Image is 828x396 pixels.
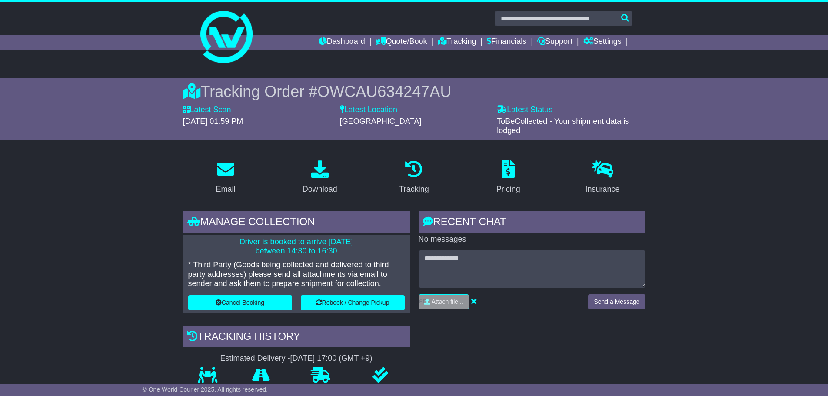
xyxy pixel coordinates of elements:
[491,157,526,198] a: Pricing
[497,117,629,135] span: ToBeCollected - Your shipment data is lodged
[340,117,421,126] span: [GEOGRAPHIC_DATA]
[301,295,405,310] button: Rebook / Change Pickup
[496,183,520,195] div: Pricing
[588,294,645,309] button: Send a Message
[210,157,241,198] a: Email
[183,354,410,363] div: Estimated Delivery -
[188,237,405,256] p: Driver is booked to arrive [DATE] between 14:30 to 16:30
[438,35,476,50] a: Tracking
[188,260,405,289] p: * Third Party (Goods being collected and delivered to third party addresses) please send all atta...
[216,183,235,195] div: Email
[583,35,622,50] a: Settings
[580,157,625,198] a: Insurance
[188,295,292,310] button: Cancel Booking
[340,105,397,115] label: Latest Location
[183,105,231,115] label: Latest Scan
[183,117,243,126] span: [DATE] 01:59 PM
[183,211,410,235] div: Manage collection
[419,235,645,244] p: No messages
[317,83,451,100] span: OWCAU634247AU
[303,183,337,195] div: Download
[290,354,372,363] div: [DATE] 17:00 (GMT +9)
[537,35,572,50] a: Support
[183,326,410,349] div: Tracking history
[183,82,645,101] div: Tracking Order #
[319,35,365,50] a: Dashboard
[419,211,645,235] div: RECENT CHAT
[585,183,620,195] div: Insurance
[399,183,429,195] div: Tracking
[297,157,343,198] a: Download
[376,35,427,50] a: Quote/Book
[497,105,552,115] label: Latest Status
[393,157,434,198] a: Tracking
[487,35,526,50] a: Financials
[143,386,268,393] span: © One World Courier 2025. All rights reserved.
